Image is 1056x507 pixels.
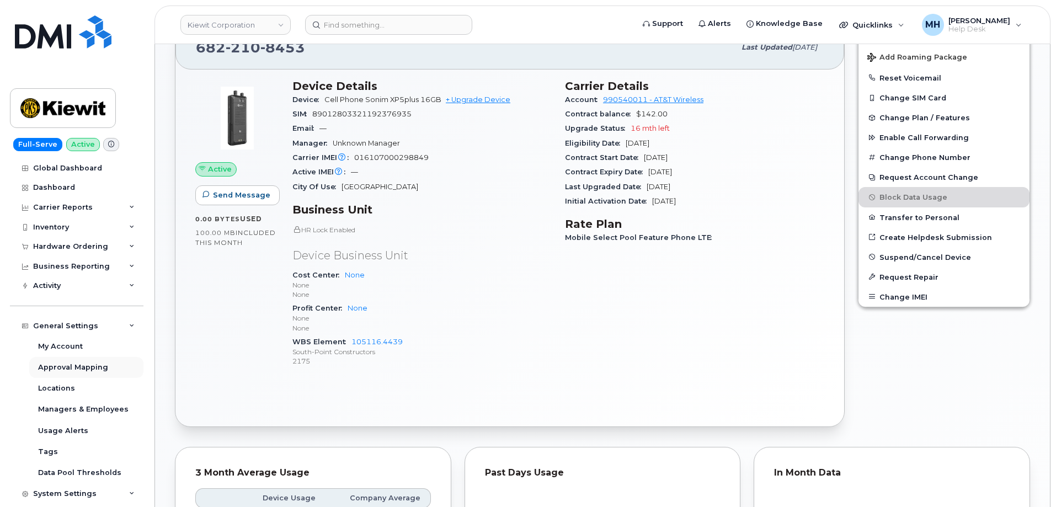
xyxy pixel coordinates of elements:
span: included this month [195,228,276,247]
h3: Device Details [292,79,552,93]
button: Send Message [195,185,280,205]
span: — [319,124,327,132]
iframe: Messenger Launcher [1008,459,1048,499]
a: None [348,304,367,312]
span: Add Roaming Package [867,53,967,63]
span: Email [292,124,319,132]
span: City Of Use [292,183,342,191]
span: Enable Call Forwarding [879,134,969,142]
span: Alerts [708,18,731,29]
span: $142.00 [636,110,668,118]
button: Change SIM Card [858,88,1030,108]
span: 8453 [260,39,305,56]
span: WBS Element [292,338,351,346]
a: Create Helpdesk Submission [858,227,1030,247]
span: Cell Phone Sonim XP5plus 16GB [324,95,441,104]
button: Enable Call Forwarding [858,127,1030,147]
a: Knowledge Base [739,13,830,35]
span: Suspend/Cancel Device [879,253,971,261]
div: In Month Data [774,467,1010,478]
span: Cost Center [292,271,345,279]
span: 682 [196,39,305,56]
button: Transfer to Personal [858,207,1030,227]
span: Quicklinks [852,20,893,29]
span: Manager [292,139,333,147]
button: Reset Voicemail [858,68,1030,88]
span: [DATE] [647,183,670,191]
span: [DATE] [626,139,649,147]
span: Send Message [213,190,270,200]
div: Past Days Usage [485,467,721,478]
h3: Carrier Details [565,79,824,93]
span: 0.00 Bytes [195,215,240,223]
span: [DATE] [644,153,668,162]
span: Last Upgraded Date [565,183,647,191]
p: 2175 [292,356,552,366]
img: image20231002-3703462-g8lui1.jpeg [204,85,270,151]
div: Quicklinks [831,14,912,36]
button: Change IMEI [858,287,1030,307]
span: Account [565,95,603,104]
div: Melissa Hoye [914,14,1030,36]
a: 990540011 - AT&T Wireless [603,95,703,104]
button: Request Account Change [858,167,1030,187]
span: Eligibility Date [565,139,626,147]
a: + Upgrade Device [446,95,510,104]
p: None [292,290,552,299]
span: MH [925,18,940,31]
button: Change Phone Number [858,147,1030,167]
span: Device [292,95,324,104]
button: Change Plan / Features [858,108,1030,127]
button: Suspend/Cancel Device [858,247,1030,267]
span: Last updated [742,43,792,51]
span: [DATE] [648,168,672,176]
a: 105116.4439 [351,338,403,346]
span: Knowledge Base [756,18,823,29]
p: HR Lock Enabled [292,225,552,234]
input: Find something... [305,15,472,35]
span: Contract Expiry Date [565,168,648,176]
span: — [351,168,358,176]
p: South-Point Constructors [292,347,552,356]
span: 89012803321192376935 [312,110,412,118]
button: Request Repair [858,267,1030,287]
span: used [240,215,262,223]
span: Profit Center [292,304,348,312]
a: Kiewit Corporation [180,15,291,35]
button: Block Data Usage [858,187,1030,207]
span: [GEOGRAPHIC_DATA] [342,183,418,191]
span: Help Desk [948,25,1010,34]
span: 100.00 MB [195,229,236,237]
span: Carrier IMEI [292,153,354,162]
span: [DATE] [652,197,676,205]
span: Active IMEI [292,168,351,176]
span: Support [652,18,683,29]
span: [PERSON_NAME] [948,16,1010,25]
h3: Business Unit [292,203,552,216]
h3: Rate Plan [565,217,824,231]
button: Add Roaming Package [858,45,1030,68]
p: None [292,313,552,323]
a: None [345,271,365,279]
span: Upgrade Status [565,124,631,132]
span: Mobile Select Pool Feature Phone LTE [565,233,717,242]
a: Alerts [691,13,739,35]
span: 016107000298849 [354,153,429,162]
p: None [292,280,552,290]
span: Contract Start Date [565,153,644,162]
div: 3 Month Average Usage [195,467,431,478]
a: Support [635,13,691,35]
span: Active [208,164,232,174]
span: Contract balance [565,110,636,118]
span: [DATE] [792,43,817,51]
p: None [292,323,552,333]
span: 16 mth left [631,124,670,132]
span: Unknown Manager [333,139,400,147]
span: Initial Activation Date [565,197,652,205]
span: Change Plan / Features [879,114,970,122]
span: 210 [226,39,260,56]
p: Device Business Unit [292,248,552,264]
span: SIM [292,110,312,118]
